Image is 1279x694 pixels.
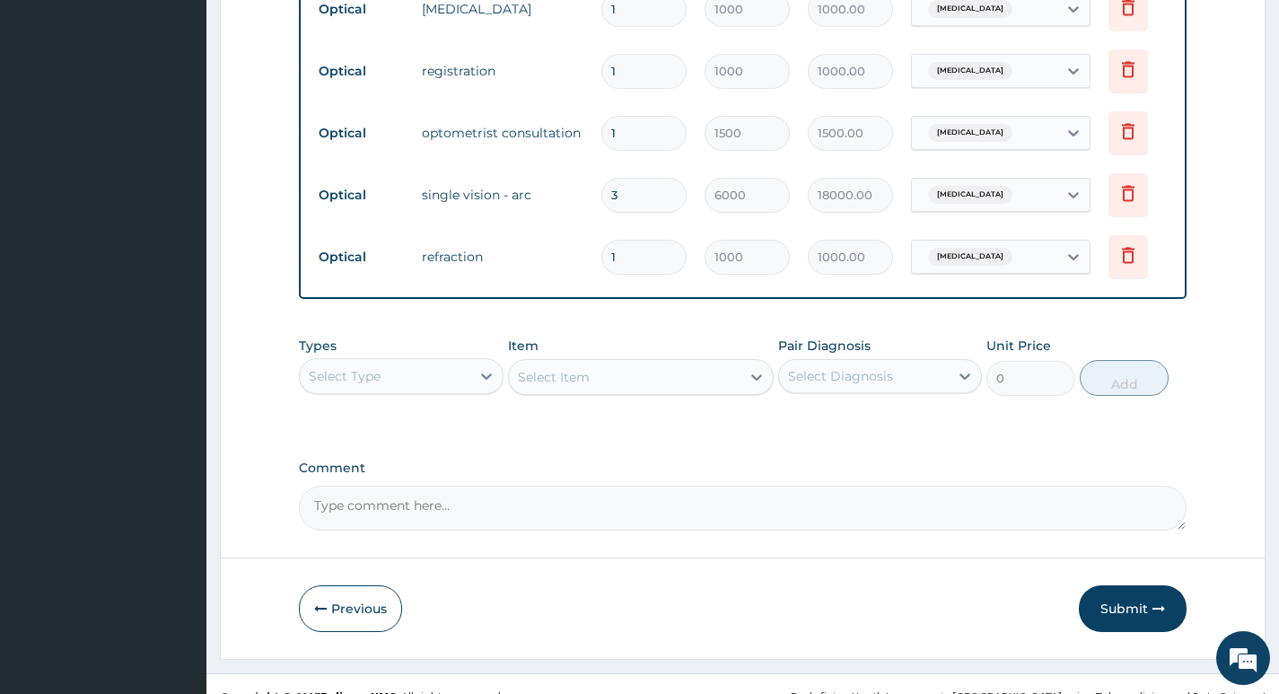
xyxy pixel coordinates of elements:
[1079,585,1187,632] button: Submit
[9,490,342,553] textarea: Type your message and hit 'Enter'
[413,239,592,275] td: refraction
[508,337,539,355] label: Item
[928,62,1012,80] span: [MEDICAL_DATA]
[310,241,413,274] td: Optical
[928,186,1012,204] span: [MEDICAL_DATA]
[1080,360,1169,396] button: Add
[309,367,381,385] div: Select Type
[299,461,1187,476] label: Comment
[310,179,413,212] td: Optical
[294,9,337,52] div: Minimize live chat window
[33,90,73,135] img: d_794563401_company_1708531726252_794563401
[928,248,1012,266] span: [MEDICAL_DATA]
[104,226,248,408] span: We're online!
[310,117,413,150] td: Optical
[986,337,1051,355] label: Unit Price
[413,53,592,89] td: registration
[299,585,402,632] button: Previous
[928,124,1012,142] span: [MEDICAL_DATA]
[310,55,413,88] td: Optical
[93,101,302,124] div: Chat with us now
[788,367,893,385] div: Select Diagnosis
[413,115,592,151] td: optometrist consultation
[778,337,871,355] label: Pair Diagnosis
[299,338,337,354] label: Types
[413,177,592,213] td: single vision - arc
